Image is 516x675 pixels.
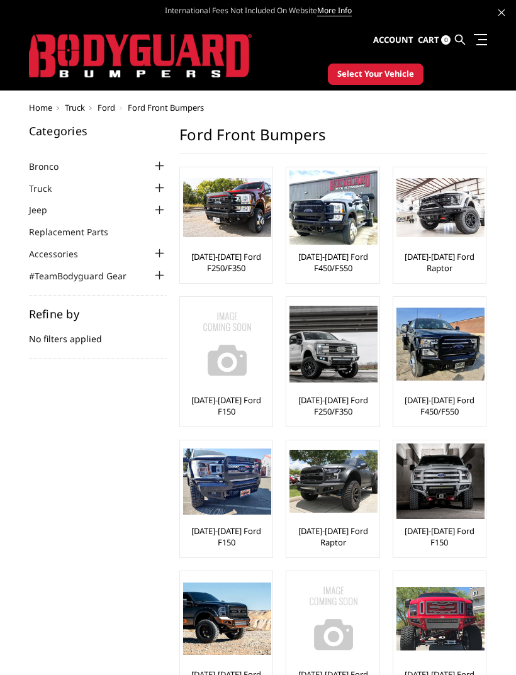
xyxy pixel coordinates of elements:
[418,23,451,57] a: Cart 0
[29,308,167,359] div: No filters applied
[337,68,414,81] span: Select Your Vehicle
[183,251,269,274] a: [DATE]-[DATE] Ford F250/F350
[418,34,439,45] span: Cart
[373,34,413,45] span: Account
[317,5,352,16] a: More Info
[29,269,142,282] a: #TeamBodyguard Gear
[396,394,483,417] a: [DATE]-[DATE] Ford F450/F550
[183,394,269,417] a: [DATE]-[DATE] Ford F150
[29,182,67,195] a: Truck
[29,34,252,78] img: BODYGUARD BUMPERS
[441,35,451,45] span: 0
[128,102,204,113] span: Ford Front Bumpers
[29,225,124,238] a: Replacement Parts
[29,125,167,137] h5: Categories
[289,525,376,548] a: [DATE]-[DATE] Ford Raptor
[183,300,271,388] img: No Image
[98,102,115,113] a: Ford
[289,574,376,662] a: No Image
[179,125,487,154] h1: Ford Front Bumpers
[373,23,413,57] a: Account
[29,102,52,113] a: Home
[289,251,376,274] a: [DATE]-[DATE] Ford F450/F550
[396,525,483,548] a: [DATE]-[DATE] Ford F150
[29,308,167,320] h5: Refine by
[29,160,74,173] a: Bronco
[29,247,94,260] a: Accessories
[65,102,85,113] a: Truck
[289,574,378,662] img: No Image
[183,525,269,548] a: [DATE]-[DATE] Ford F150
[289,394,376,417] a: [DATE]-[DATE] Ford F250/F350
[396,251,483,274] a: [DATE]-[DATE] Ford Raptor
[29,203,63,216] a: Jeep
[183,300,269,388] a: No Image
[328,64,423,85] button: Select Your Vehicle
